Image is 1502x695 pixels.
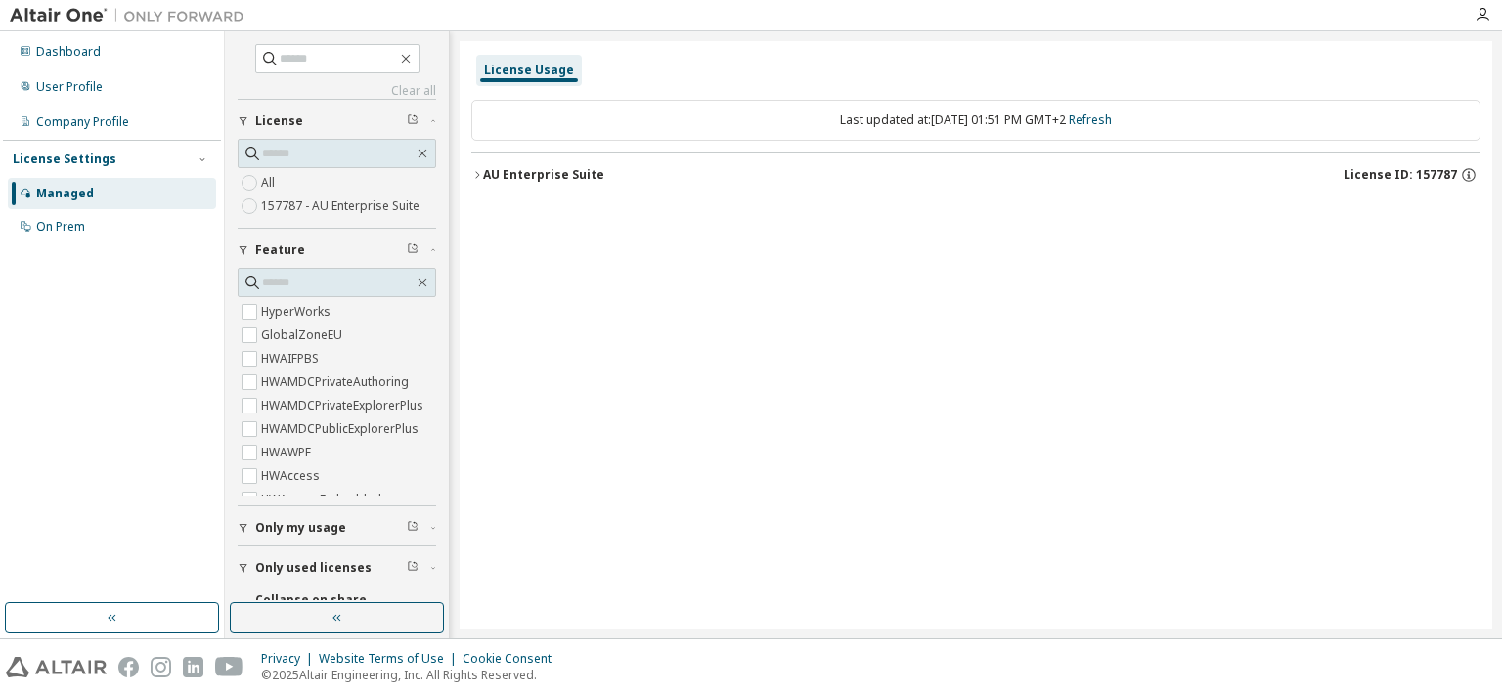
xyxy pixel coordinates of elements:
div: User Profile [36,79,103,95]
span: Only used licenses [255,560,372,576]
label: HWAMDCPublicExplorerPlus [261,417,422,441]
label: HWAccess [261,464,324,488]
label: GlobalZoneEU [261,324,346,347]
div: Dashboard [36,44,101,60]
a: Clear all [238,83,436,99]
span: Collapse on share string [255,592,407,624]
img: instagram.svg [151,657,171,677]
label: HWAccessEmbedded [261,488,385,511]
span: Clear filter [407,113,419,129]
span: Only my usage [255,520,346,536]
button: License [238,100,436,143]
img: Altair One [10,6,254,25]
label: HWAMDCPrivateAuthoring [261,370,413,394]
div: Last updated at: [DATE] 01:51 PM GMT+2 [471,100,1480,141]
button: Only my usage [238,506,436,549]
label: HWAMDCPrivateExplorerPlus [261,394,427,417]
button: Only used licenses [238,546,436,589]
img: facebook.svg [118,657,139,677]
button: AU Enterprise SuiteLicense ID: 157787 [471,153,1480,196]
label: All [261,171,279,195]
a: Refresh [1069,111,1112,128]
div: On Prem [36,219,85,235]
label: HyperWorks [261,300,334,324]
div: License Usage [484,63,574,78]
span: Clear filter [407,242,419,258]
button: Feature [238,229,436,272]
label: HWAIFPBS [261,347,323,370]
span: License ID: 157787 [1344,167,1457,183]
div: Cookie Consent [463,651,563,667]
div: Managed [36,186,94,201]
div: AU Enterprise Suite [483,167,604,183]
span: Clear filter [407,520,419,536]
div: License Settings [13,152,116,167]
label: 157787 - AU Enterprise Suite [261,195,423,218]
div: Company Profile [36,114,129,130]
img: linkedin.svg [183,657,203,677]
span: Feature [255,242,305,258]
span: Clear filter [407,560,419,576]
div: Privacy [261,651,319,667]
img: altair_logo.svg [6,657,107,677]
img: youtube.svg [215,657,243,677]
p: © 2025 Altair Engineering, Inc. All Rights Reserved. [261,667,563,683]
span: License [255,113,303,129]
div: Website Terms of Use [319,651,463,667]
label: HWAWPF [261,441,315,464]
